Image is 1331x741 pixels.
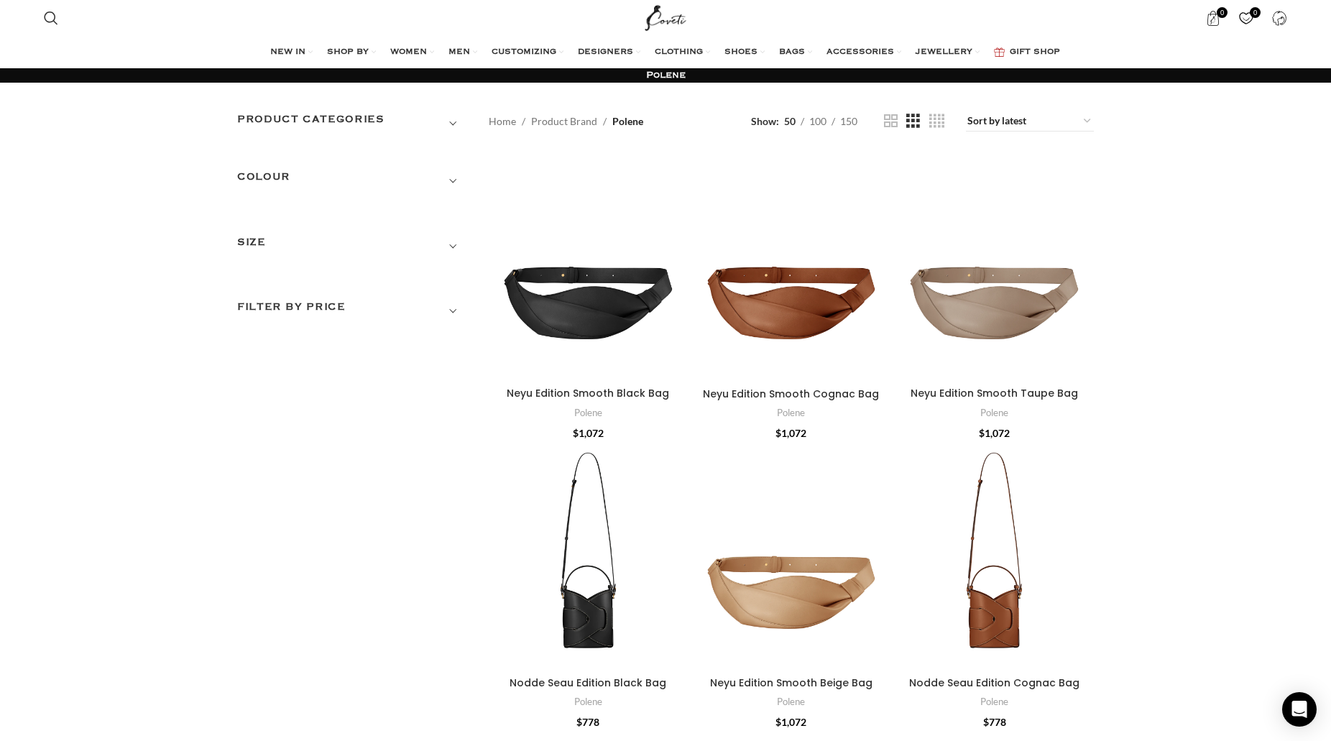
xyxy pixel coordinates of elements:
bdi: 778 [576,716,599,728]
span: $ [979,427,985,439]
div: Main navigation [37,38,1294,67]
bdi: 1,072 [775,427,806,439]
span: CUSTOMIZING [492,47,556,58]
a: Polene [777,695,805,709]
a: Polene [574,406,602,420]
span: $ [775,427,781,439]
bdi: 778 [983,716,1006,728]
span: GIFT SHOP [1010,47,1060,58]
h3: Product categories [237,111,467,136]
a: CLOTHING [655,38,710,67]
a: GIFT SHOP [994,38,1060,67]
span: 0 [1250,7,1261,18]
a: NEW IN [270,38,313,67]
span: BAGS [779,47,805,58]
a: Nodde Seau Edition Black Bag [489,442,688,669]
span: DESIGNERS [578,47,633,58]
a: Neyu Edition Smooth Taupe Bag [911,386,1078,400]
a: Nodde Seau Edition Black Bag [510,676,666,690]
div: My Wishlist [1232,4,1261,32]
span: $ [573,427,579,439]
a: BAGS [779,38,812,67]
span: $ [983,716,989,728]
a: SHOP BY [327,38,376,67]
a: Site logo [642,11,690,23]
a: Polene [777,406,805,420]
span: ACCESSORIES [826,47,894,58]
a: JEWELLERY [916,38,980,67]
span: MEN [448,47,470,58]
span: JEWELLERY [916,47,972,58]
h3: Filter by price [237,299,467,323]
bdi: 1,072 [979,427,1010,439]
bdi: 1,072 [573,427,604,439]
a: Neyu Edition Smooth Beige Bag [710,676,872,690]
span: CLOTHING [655,47,703,58]
a: CUSTOMIZING [492,38,563,67]
a: Polene [980,406,1008,420]
span: NEW IN [270,47,305,58]
a: Neyu Edition Smooth Cognac Bag [692,153,891,381]
a: WOMEN [390,38,434,67]
a: Search [37,4,65,32]
span: $ [775,716,781,728]
a: MEN [448,38,477,67]
span: 0 [1217,7,1228,18]
span: WOMEN [390,47,427,58]
bdi: 1,072 [775,716,806,728]
h3: SIZE [237,234,467,259]
a: 0 [1232,4,1261,32]
span: $ [576,716,582,728]
a: Neyu Edition Smooth Black Bag [489,153,688,380]
a: DESIGNERS [578,38,640,67]
a: ACCESSORIES [826,38,901,67]
img: GiftBag [994,47,1005,57]
a: Neyu Edition Smooth Taupe Bag [895,153,1094,380]
a: Neyu Edition Smooth Cognac Bag [703,387,879,401]
a: Polene [980,695,1008,709]
div: Open Intercom Messenger [1282,692,1317,727]
a: Nodde Seau Edition Cognac Bag [909,676,1079,690]
a: Neyu Edition Smooth Beige Bag [692,442,891,670]
a: Polene [574,695,602,709]
a: SHOES [724,38,765,67]
a: Nodde Seau Edition Cognac Bag [895,442,1094,669]
h3: COLOUR [237,169,467,193]
span: SHOES [724,47,757,58]
a: 0 [1199,4,1228,32]
a: Neyu Edition Smooth Black Bag [507,386,669,400]
span: SHOP BY [327,47,369,58]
